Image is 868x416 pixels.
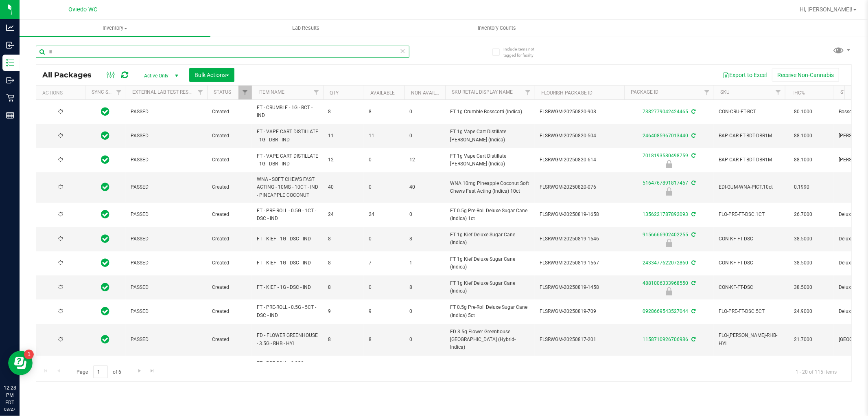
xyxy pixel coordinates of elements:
span: PASSED [131,132,202,140]
span: 12 [328,156,359,164]
span: FLSRWGM-20250820-614 [540,156,619,164]
a: 0928669543527044 [643,308,688,314]
a: 7018193580498759 [643,153,688,158]
span: FT 1g Vape Cart Distillate [PERSON_NAME] (Indica) [450,152,530,168]
a: Filter [521,86,535,99]
span: FT - VAPE CART DISTILLATE - 1G - DBR - IND [257,128,318,143]
a: Available [370,90,395,96]
span: Sync from Compliance System [690,308,695,314]
div: Actions [42,90,82,96]
a: Filter [112,86,126,99]
a: 1356221787892093 [643,211,688,217]
span: 24.9000 [790,306,816,317]
a: Go to the next page [133,365,145,376]
span: FLSRWGM-20250819-709 [540,308,619,315]
span: CON-CRU-FT-BCT [719,108,780,116]
a: 1158710926706986 [643,337,688,342]
span: Created [212,284,247,291]
span: 8 [409,235,440,243]
span: FT - KIEF - 1G - DSC - IND [257,284,318,291]
span: Hi, [PERSON_NAME]! [800,6,853,13]
span: 8 [369,108,400,116]
a: Filter [238,86,252,99]
span: Created [212,132,247,140]
div: Newly Received [623,160,715,168]
span: 0 [409,108,440,116]
span: PASSED [131,108,202,116]
span: FD 3.5g Flower Greenhouse [GEOGRAPHIC_DATA] (Hybrid-Indica) [450,328,530,352]
a: 2464085967013440 [643,133,688,139]
a: Filter [194,86,207,99]
span: FT - PRE-ROLL - 0.35G - 10CT - IND [257,360,318,375]
span: 38.5000 [790,282,816,293]
span: 0 [369,183,400,191]
span: 8 [369,336,400,343]
span: 38.5000 [790,257,816,269]
span: All Packages [42,70,100,79]
span: FT 1g Kief Deluxe Sugar Cane (Indica) [450,231,530,247]
inline-svg: Reports [6,111,14,119]
span: 0 [369,235,400,243]
span: 38.5000 [790,233,816,245]
inline-svg: Analytics [6,24,14,32]
span: 1 [409,259,440,267]
span: FT 1g Vape Cart Distillate [PERSON_NAME] (Indica) [450,128,530,143]
span: FT - KIEF - 1G - DSC - IND [257,235,318,243]
span: Created [212,108,247,116]
span: Created [212,211,247,218]
span: 9 [328,308,359,315]
span: 24 [328,211,359,218]
a: Package ID [631,89,658,95]
a: Strain [840,89,857,95]
span: FT - PRE-ROLL - 0.5G - 5CT - DSC - IND [257,304,318,319]
span: Oviedo WC [69,6,98,13]
span: 88.1000 [790,130,816,142]
a: Go to the last page [146,365,158,376]
a: Non-Available [411,90,447,96]
span: Page of 6 [70,365,128,378]
span: CON-KF-FT-DSC [719,259,780,267]
span: 24 [369,211,400,218]
inline-svg: Inbound [6,41,14,49]
span: PASSED [131,259,202,267]
span: FT - PRE-ROLL - 0.5G - 1CT - DSC - IND [257,207,318,222]
span: Lab Results [281,24,330,32]
span: PASSED [131,308,202,315]
iframe: Resource center unread badge [24,350,34,359]
span: FT 1g Kief Deluxe Sugar Cane (Indica) [450,255,530,271]
a: 9156666902402255 [643,232,688,238]
span: FLO-PRE-FT-DSC.5CT [719,308,780,315]
a: Qty [330,90,339,96]
a: Sync Status [92,89,123,95]
span: 11 [328,132,359,140]
span: CON-KF-FT-DSC [719,284,780,291]
span: In Sync [101,209,110,220]
span: 8 [328,108,359,116]
span: WNA - SOFT CHEWS FAST ACTING - 10MG - 10CT - IND - PINEAPPLE COCONUT [257,176,318,199]
a: 5164767891817457 [643,180,688,186]
a: Filter [772,86,785,99]
span: Sync from Compliance System [690,211,695,217]
button: Bulk Actions [189,68,234,82]
a: THC% [791,90,805,96]
span: 0 [409,132,440,140]
span: WNA 10mg Pineapple Coconut Soft Chews Fast Acting (Indica) 10ct [450,180,530,195]
span: EDI-GUM-WNA-PICT.10ct [719,183,780,191]
span: Sync from Compliance System [690,260,695,266]
span: 8 [328,259,359,267]
span: 21.7000 [790,334,816,346]
p: 08/27 [4,406,16,412]
span: FT 0.5g Pre-Roll Deluxe Sugar Cane (Indica) 5ct [450,304,530,319]
button: Export to Excel [717,68,772,82]
span: Sync from Compliance System [690,232,695,238]
span: Created [212,308,247,315]
span: 7 [369,259,400,267]
span: FLO-[PERSON_NAME]-RHB-HYI [719,332,780,347]
span: BAP-CAR-FT-BDT-DBR1M [719,132,780,140]
span: FLSRWGM-20250817-201 [540,336,619,343]
span: 12 [409,156,440,164]
span: Sync from Compliance System [690,180,695,186]
span: In Sync [101,106,110,117]
span: 88.1000 [790,154,816,166]
span: CON-KF-FT-DSC [719,235,780,243]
